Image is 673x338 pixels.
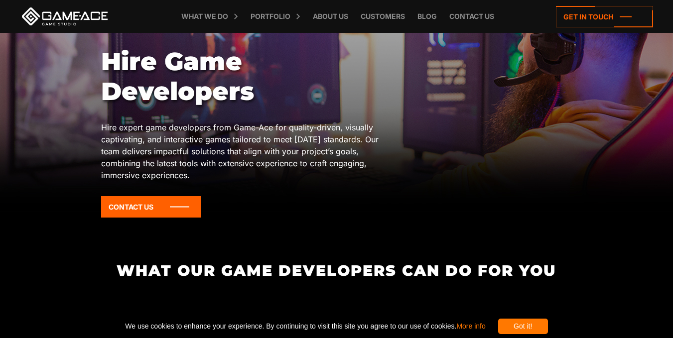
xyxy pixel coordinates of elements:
h2: What Our Game Developers Can Do for You [71,262,602,279]
a: Contact Us [101,196,201,218]
p: Hire expert game developers from Game-Ace for quality-driven, visually captivating, and interacti... [101,121,384,181]
h1: Hire Game Developers [101,47,384,107]
a: More info [456,322,485,330]
div: Got it! [498,319,548,334]
a: Get in touch [556,6,653,27]
span: We use cookies to enhance your experience. By continuing to visit this site you agree to our use ... [125,319,485,334]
